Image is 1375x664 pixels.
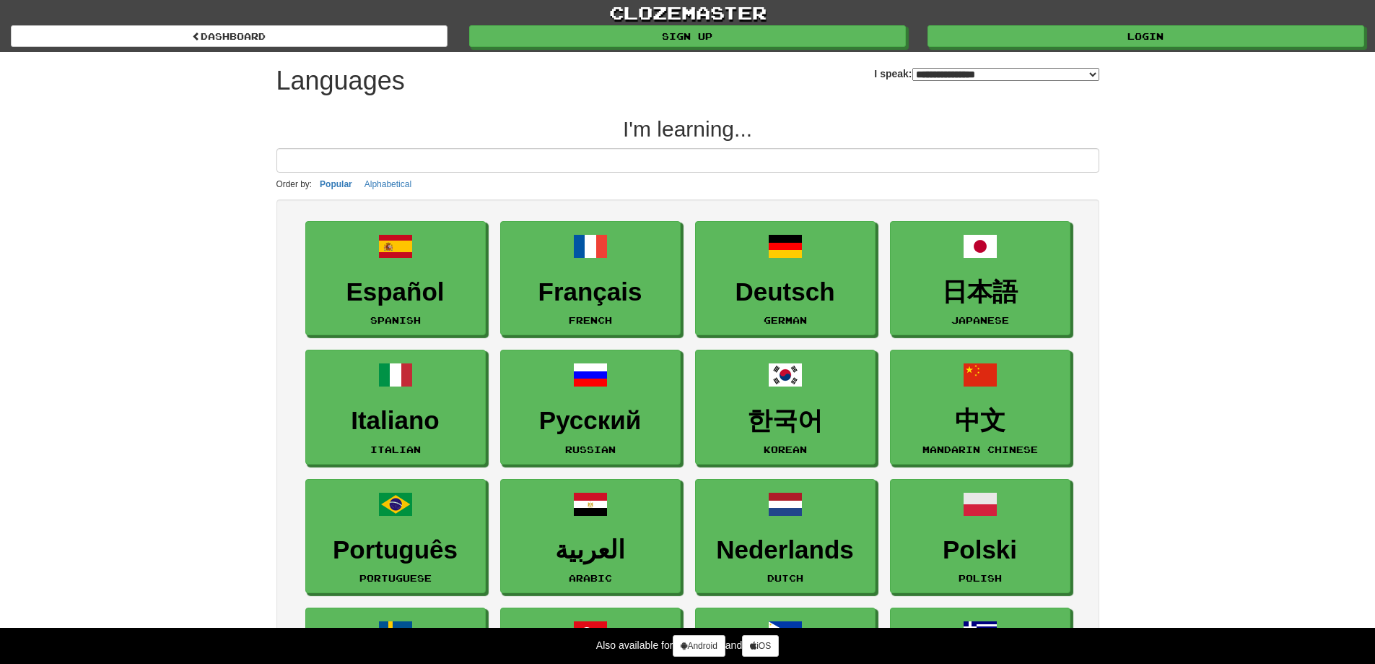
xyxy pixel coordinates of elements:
[951,315,1009,325] small: Japanese
[500,479,681,594] a: العربيةArabic
[305,221,486,336] a: EspañolSpanish
[359,573,432,583] small: Portuguese
[898,536,1062,564] h3: Polski
[695,479,876,594] a: NederlandsDutch
[276,66,405,95] h1: Languages
[703,536,868,564] h3: Nederlands
[890,350,1070,465] a: 中文Mandarin Chinese
[764,315,807,325] small: German
[360,176,416,192] button: Alphabetical
[469,25,906,47] a: Sign up
[313,407,478,435] h3: Italiano
[565,444,616,454] small: Russian
[11,25,448,47] a: dashboard
[922,444,1038,454] small: Mandarin Chinese
[695,350,876,465] a: 한국어Korean
[703,407,868,435] h3: 한국어
[313,536,478,564] h3: Português
[569,315,612,325] small: French
[313,278,478,306] h3: Español
[508,536,673,564] h3: العربية
[370,315,421,325] small: Spanish
[508,278,673,306] h3: Français
[305,479,486,594] a: PortuguêsPortuguese
[695,221,876,336] a: DeutschGerman
[703,278,868,306] h3: Deutsch
[767,573,803,583] small: Dutch
[890,479,1070,594] a: PolskiPolish
[764,444,807,454] small: Korean
[912,68,1099,81] select: I speak:
[500,350,681,465] a: РусскийRussian
[315,176,357,192] button: Popular
[508,407,673,435] h3: Русский
[927,25,1364,47] a: Login
[569,573,612,583] small: Arabic
[874,66,1099,81] label: I speak:
[276,117,1099,141] h2: I'm learning...
[673,635,725,657] a: Android
[890,221,1070,336] a: 日本語Japanese
[959,573,1002,583] small: Polish
[898,407,1062,435] h3: 中文
[898,278,1062,306] h3: 日本語
[370,444,421,454] small: Italian
[500,221,681,336] a: FrançaisFrench
[305,350,486,465] a: ItalianoItalian
[276,179,313,189] small: Order by:
[742,635,779,657] a: iOS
